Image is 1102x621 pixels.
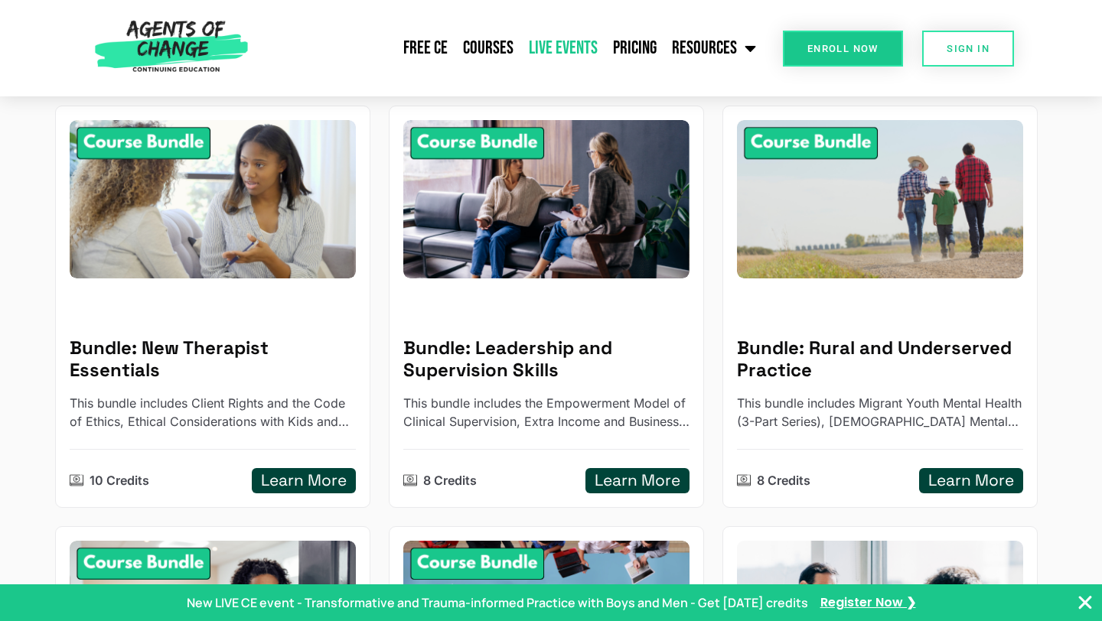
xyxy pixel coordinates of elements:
h5: Bundle: Leadership and Supervision Skills [403,337,690,382]
nav: Menu [255,29,765,67]
p: New LIVE CE event - Transformative and Trauma-informed Practice with Boys and Men - Get [DATE] cr... [187,593,808,612]
a: Enroll Now [783,31,903,67]
a: New Therapist Essentials - 10 Credit CE BundleBundle: New Therapist EssentialsThis bundle include... [55,106,370,507]
img: New Therapist Essentials - 10 Credit CE Bundle [70,120,356,278]
h5: Bundle: New Therapist Essentials [70,337,356,382]
a: Leadership and Supervision Skills - 8 Credit CE BundleBundle: Leadership and Supervision SkillsTh... [389,106,704,507]
a: Free CE [396,29,455,67]
p: This bundle includes Client Rights and the Code of Ethics, Ethical Considerations with Kids and T... [70,394,356,431]
span: Enroll Now [807,44,879,54]
h5: Learn More [928,471,1014,490]
button: Close Banner [1076,593,1094,612]
img: Rural and Underserved Practice - 8 Credit CE Bundle [737,120,1023,278]
a: Rural and Underserved Practice - 8 Credit CE BundleBundle: Rural and Underserved PracticeThis bun... [722,106,1038,507]
p: 10 Credits [90,471,149,489]
h5: Learn More [595,471,680,490]
h5: Learn More [261,471,347,490]
a: Resources [664,29,764,67]
img: Leadership and Supervision Skills - 8 Credit CE Bundle [403,120,690,278]
h5: Bundle: Rural and Underserved Practice [737,337,1023,382]
a: Register Now ❯ [820,594,916,611]
p: 8 Credits [757,471,810,489]
p: This bundle includes the Empowerment Model of Clinical Supervision, Extra Income and Business Ski... [403,394,690,431]
a: SIGN IN [922,31,1014,67]
a: Live Events [521,29,605,67]
p: 8 Credits [423,471,477,489]
p: This bundle includes Migrant Youth Mental Health (3-Part Series), Native American Mental Health, ... [737,394,1023,431]
a: Pricing [605,29,664,67]
a: Courses [455,29,521,67]
span: SIGN IN [947,44,990,54]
